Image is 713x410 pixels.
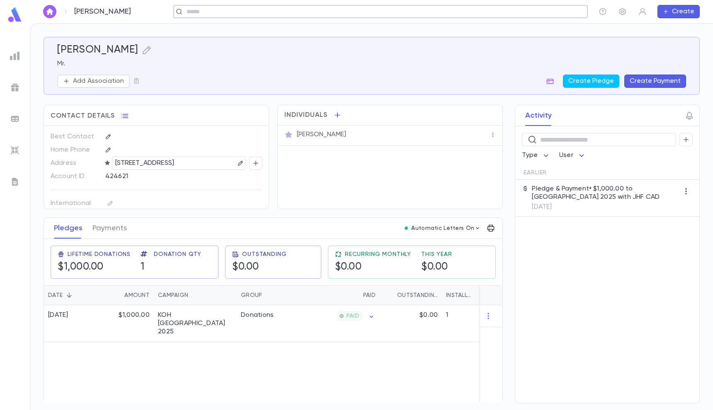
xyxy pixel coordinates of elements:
p: Mr. [57,60,686,68]
img: logo [7,7,23,23]
p: International Number [51,197,98,216]
span: Recurring Monthly [345,251,411,258]
p: Pledge & Payment • $1,000.00 to [GEOGRAPHIC_DATA] 2025 with JHF CAD [532,185,679,201]
div: Date [48,285,63,305]
span: Contact Details [51,112,115,120]
div: Group [241,285,262,305]
p: Add Association [73,77,124,85]
button: Pledges [54,218,82,239]
div: Date [44,285,100,305]
span: User [559,152,573,159]
span: PAID [343,313,362,319]
button: Automatic Letters On [401,222,484,234]
h5: $0.00 [421,261,452,273]
h5: [PERSON_NAME] [57,44,138,56]
button: Add Association [57,75,130,88]
img: batches_grey.339ca447c9d9533ef1741baa751efc33.svg [10,114,20,124]
button: Sort [350,289,363,302]
div: 1 [442,305,492,342]
button: Create Pledge [563,75,619,88]
p: [STREET_ADDRESS] [115,158,175,168]
p: $0.00 [420,311,438,319]
span: Earlier [524,169,547,176]
div: Amount [124,285,150,305]
div: Campaign [158,285,188,305]
div: Installments [442,285,492,305]
div: Paid [363,285,376,305]
div: Type [522,147,551,164]
button: Sort [111,289,124,302]
h5: $1,000.00 [58,261,131,273]
p: Automatic Letters On [411,225,474,232]
img: campaigns_grey.99e729a5f7ee94e3726e6486bddda8f1.svg [10,82,20,92]
span: Outstanding [242,251,286,258]
div: Installments [446,285,474,305]
div: User [559,147,587,164]
span: Lifetime Donations [68,251,131,258]
p: Best Contact [51,130,98,143]
div: Group [237,285,299,305]
h5: 1 [141,261,201,273]
div: Campaign [154,285,237,305]
img: letters_grey.7941b92b52307dd3b8a917253454ce1c.svg [10,177,20,187]
div: Outstanding [397,285,438,305]
div: Donations [241,311,274,319]
p: [DATE] [532,203,679,211]
h5: $0.00 [232,261,286,273]
button: Sort [262,289,275,302]
p: [PERSON_NAME] [74,7,131,16]
div: Outstanding [380,285,442,305]
div: 424621 [105,170,228,182]
p: [PERSON_NAME] [297,130,346,139]
div: KOH Canada 2025 [158,311,233,336]
span: Individuals [284,111,327,119]
span: Donation Qty [154,251,201,258]
button: Sort [474,289,487,302]
button: Create [657,5,700,18]
h5: $0.00 [335,261,411,273]
img: reports_grey.c525e4749d1bce6a11f5fe2a8de1b229.svg [10,51,20,61]
span: Type [522,152,538,159]
button: Sort [63,289,76,302]
button: Create Payment [624,75,686,88]
p: Address [51,157,98,170]
button: Sort [384,289,397,302]
button: Activity [525,105,552,126]
div: Paid [299,285,380,305]
p: Home Phone [51,143,98,157]
div: [DATE] [48,311,68,319]
img: home_white.a664292cf8c1dea59945f0da9f25487c.svg [45,8,55,15]
button: Payments [92,218,127,239]
div: Amount [100,285,154,305]
div: $1,000.00 [100,305,154,342]
img: imports_grey.530a8a0e642e233f2baf0ef88e8c9fcb.svg [10,145,20,155]
p: Account ID [51,170,98,183]
button: Sort [188,289,201,302]
span: This Year [421,251,452,258]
